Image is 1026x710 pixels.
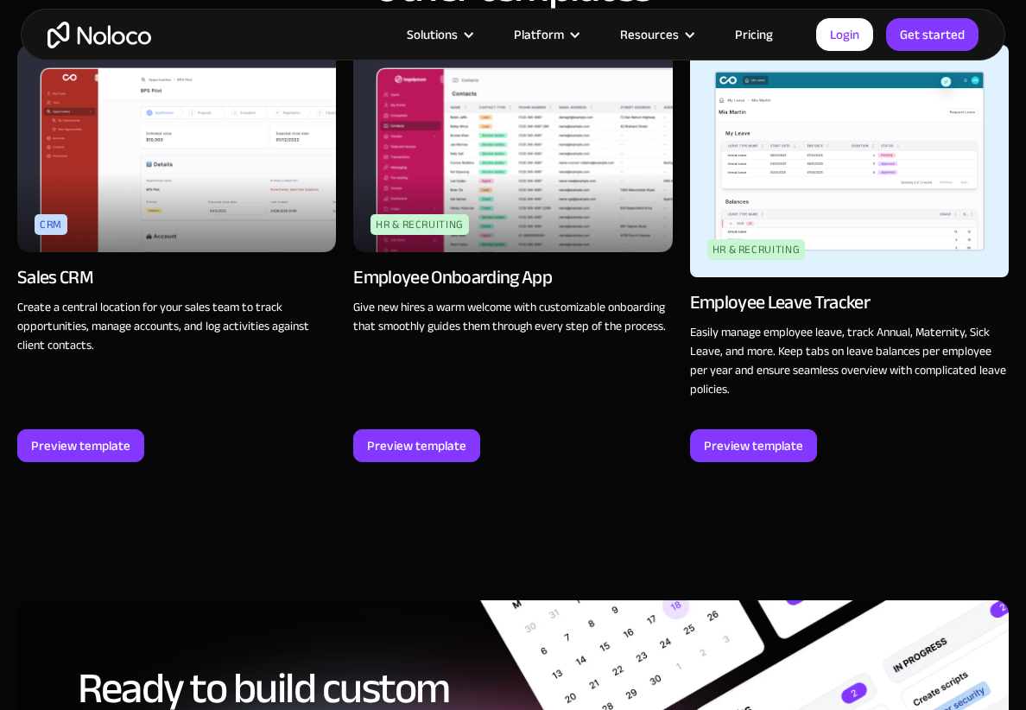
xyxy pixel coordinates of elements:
[367,434,466,457] div: Preview template
[598,23,713,46] div: Resources
[690,45,1009,462] a: HR & RecruitingEmployee Leave TrackerEasily manage employee leave, track Annual, Maternity, Sick ...
[17,265,93,289] div: Sales CRM
[492,23,598,46] div: Platform
[707,239,806,260] div: HR & Recruiting
[353,265,552,289] div: Employee Onboarding App
[370,214,469,235] div: HR & Recruiting
[514,23,564,46] div: Platform
[35,214,67,235] div: CRM
[353,45,672,462] a: HR & RecruitingEmployee Onboarding AppGive new hires a warm welcome with customizable onboarding ...
[353,298,672,336] p: Give new hires a warm welcome with customizable onboarding that smoothly guides them through ever...
[31,434,130,457] div: Preview template
[385,23,492,46] div: Solutions
[690,290,870,314] div: Employee Leave Tracker
[816,18,873,51] a: Login
[886,18,978,51] a: Get started
[704,434,803,457] div: Preview template
[47,22,151,48] a: home
[17,298,336,355] p: Create a central location for your sales team to track opportunities, manage accounts, and log ac...
[713,23,795,46] a: Pricing
[407,23,458,46] div: Solutions
[690,323,1009,399] p: Easily manage employee leave, track Annual, Maternity, Sick Leave, and more. Keep tabs on leave b...
[17,45,336,462] a: CRMSales CRMCreate a central location for your sales team to track opportunities, manage accounts...
[620,23,679,46] div: Resources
